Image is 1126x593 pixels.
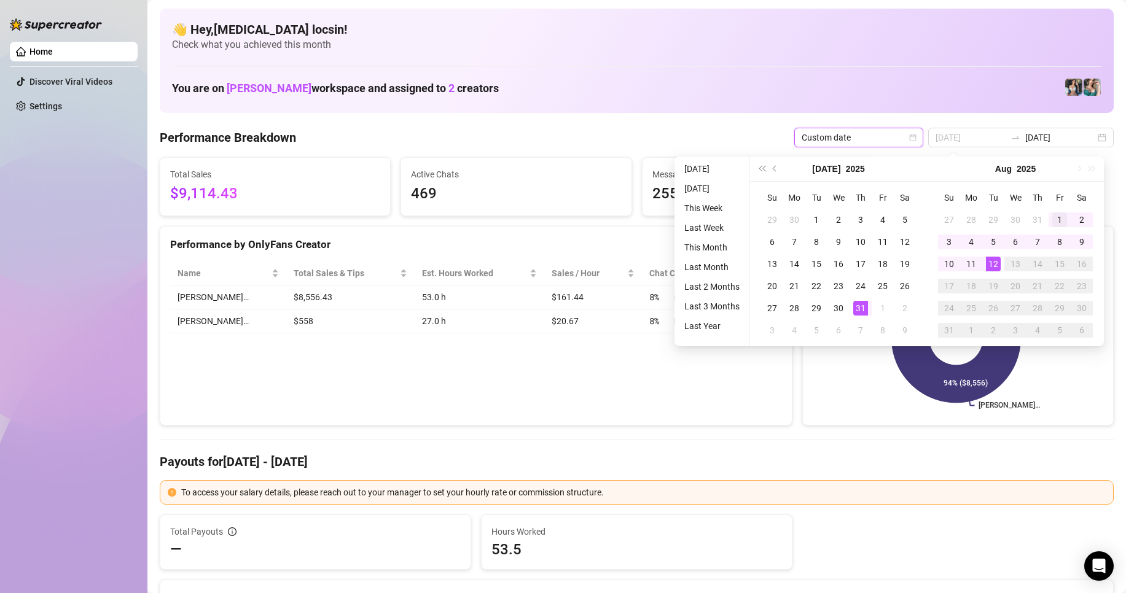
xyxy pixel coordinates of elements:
[809,279,824,293] div: 22
[960,297,982,319] td: 2025-08-25
[960,209,982,231] td: 2025-07-28
[827,253,850,275] td: 2025-07-16
[938,297,960,319] td: 2025-08-24
[29,77,112,87] a: Discover Viral Videos
[942,301,956,316] div: 24
[544,309,642,333] td: $20.67
[812,157,840,181] button: Choose a month
[1008,301,1023,316] div: 27
[960,231,982,253] td: 2025-08-04
[1049,231,1071,253] td: 2025-08-08
[964,234,979,249] div: 4
[938,209,960,231] td: 2025-07-27
[897,212,912,227] div: 5
[761,187,783,209] th: Su
[1030,212,1045,227] div: 31
[872,187,894,209] th: Fr
[783,275,805,297] td: 2025-07-21
[831,212,846,227] div: 2
[783,253,805,275] td: 2025-07-14
[1026,297,1049,319] td: 2025-08-28
[827,231,850,253] td: 2025-07-09
[802,128,916,147] span: Custom date
[1004,231,1026,253] td: 2025-08-06
[853,301,868,316] div: 31
[805,187,827,209] th: Tu
[1065,79,1082,96] img: Katy
[850,275,872,297] td: 2025-07-24
[783,231,805,253] td: 2025-07-07
[787,323,802,338] div: 4
[853,234,868,249] div: 10
[679,279,745,294] li: Last 2 Months
[170,525,223,538] span: Total Payouts
[1008,323,1023,338] div: 3
[805,231,827,253] td: 2025-07-08
[986,234,1001,249] div: 5
[1008,212,1023,227] div: 30
[765,301,780,316] div: 27
[853,323,868,338] div: 7
[1008,279,1023,293] div: 20
[982,275,1004,297] td: 2025-08-19
[982,297,1004,319] td: 2025-08-26
[809,257,824,271] div: 15
[1052,279,1067,293] div: 22
[1049,297,1071,319] td: 2025-08-29
[846,157,865,181] button: Choose a year
[170,309,286,333] td: [PERSON_NAME]…
[960,275,982,297] td: 2025-08-18
[809,323,824,338] div: 5
[909,134,917,141] span: calendar
[649,266,765,280] span: Chat Conversion
[936,131,1006,144] input: Start date
[827,297,850,319] td: 2025-07-30
[1026,275,1049,297] td: 2025-08-21
[960,319,982,341] td: 2025-09-01
[642,262,782,285] th: Chat Conversion
[172,21,1101,38] h4: 👋 Hey, [MEDICAL_DATA] locsin !
[1026,187,1049,209] th: Th
[986,257,1001,271] div: 12
[172,38,1101,52] span: Check what you achieved this month
[872,209,894,231] td: 2025-07-04
[783,319,805,341] td: 2025-08-04
[787,279,802,293] div: 21
[875,212,890,227] div: 4
[679,161,745,176] li: [DATE]
[809,301,824,316] div: 29
[1008,257,1023,271] div: 13
[286,309,415,333] td: $558
[411,168,621,181] span: Active Chats
[960,187,982,209] th: Mo
[1052,234,1067,249] div: 8
[765,212,780,227] div: 29
[850,187,872,209] th: Th
[831,301,846,316] div: 30
[942,234,956,249] div: 3
[1074,323,1089,338] div: 6
[1049,253,1071,275] td: 2025-08-15
[827,209,850,231] td: 2025-07-02
[1074,257,1089,271] div: 16
[29,47,53,56] a: Home
[850,209,872,231] td: 2025-07-03
[942,279,956,293] div: 17
[872,253,894,275] td: 2025-07-18
[982,231,1004,253] td: 2025-08-05
[765,257,780,271] div: 13
[178,266,269,280] span: Name
[875,234,890,249] div: 11
[1026,231,1049,253] td: 2025-08-07
[552,266,625,280] span: Sales / Hour
[679,299,745,314] li: Last 3 Months
[181,486,1106,499] div: To access your salary details, please reach out to your manager to set your hourly rate or commis...
[986,323,1001,338] div: 2
[938,187,960,209] th: Su
[10,18,102,31] img: logo-BBDzfeDw.svg
[982,253,1004,275] td: 2025-08-12
[894,275,916,297] td: 2025-07-26
[679,319,745,333] li: Last Year
[783,297,805,319] td: 2025-07-28
[765,323,780,338] div: 3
